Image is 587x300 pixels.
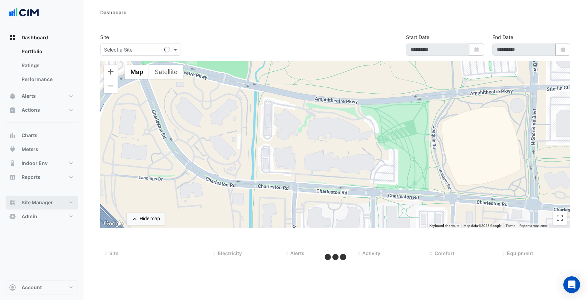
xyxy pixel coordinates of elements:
button: Hide map [127,213,165,225]
a: Performance [16,72,78,86]
button: Reports [6,170,78,184]
img: Google [102,219,125,228]
app-icon: Meters [9,146,16,153]
span: Electricity [218,250,242,256]
div: Hide map [140,215,160,222]
a: Terms (opens in new tab) [506,224,515,228]
button: Actions [6,103,78,117]
span: Admin [22,213,37,220]
span: Dashboard [22,34,48,41]
button: Site Manager [6,196,78,210]
span: Meters [22,146,38,153]
button: Show satellite imagery [149,65,183,79]
button: Charts [6,128,78,142]
span: Account [22,284,42,291]
div: Dashboard [100,9,127,16]
span: Charts [22,132,38,139]
label: Site [100,33,109,41]
a: Open this area in Google Maps (opens a new window) [102,219,125,228]
img: Company Logo [8,6,40,19]
span: Site [109,250,118,256]
button: Toggle fullscreen view [553,211,567,225]
a: Report a map error [519,224,547,228]
button: Account [6,281,78,294]
button: Zoom out [104,79,118,93]
a: Ratings [16,58,78,72]
app-icon: Charts [9,132,16,139]
app-icon: Dashboard [9,34,16,41]
span: Activity [362,250,380,256]
button: Admin [6,210,78,223]
app-icon: Actions [9,106,16,113]
app-icon: Reports [9,174,16,181]
span: Alerts [290,250,304,256]
button: Zoom in [104,65,118,79]
a: Portfolio [16,45,78,58]
button: Meters [6,142,78,156]
button: Keyboard shortcuts [429,223,459,228]
label: End Date [492,33,513,41]
span: Indoor Env [22,160,48,167]
span: Equipment [507,250,533,256]
label: Start Date [406,33,429,41]
app-icon: Site Manager [9,199,16,206]
span: Alerts [22,93,36,100]
button: Alerts [6,89,78,103]
app-icon: Admin [9,213,16,220]
button: Indoor Env [6,156,78,170]
span: Comfort [435,250,454,256]
button: Show street map [125,65,149,79]
span: Site Manager [22,199,53,206]
span: Map data ©2025 Google [463,224,501,228]
app-icon: Alerts [9,93,16,100]
div: Open Intercom Messenger [563,276,580,293]
button: Dashboard [6,31,78,45]
span: Actions [22,106,40,113]
span: Reports [22,174,40,181]
div: Dashboard [6,45,78,89]
app-icon: Indoor Env [9,160,16,167]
